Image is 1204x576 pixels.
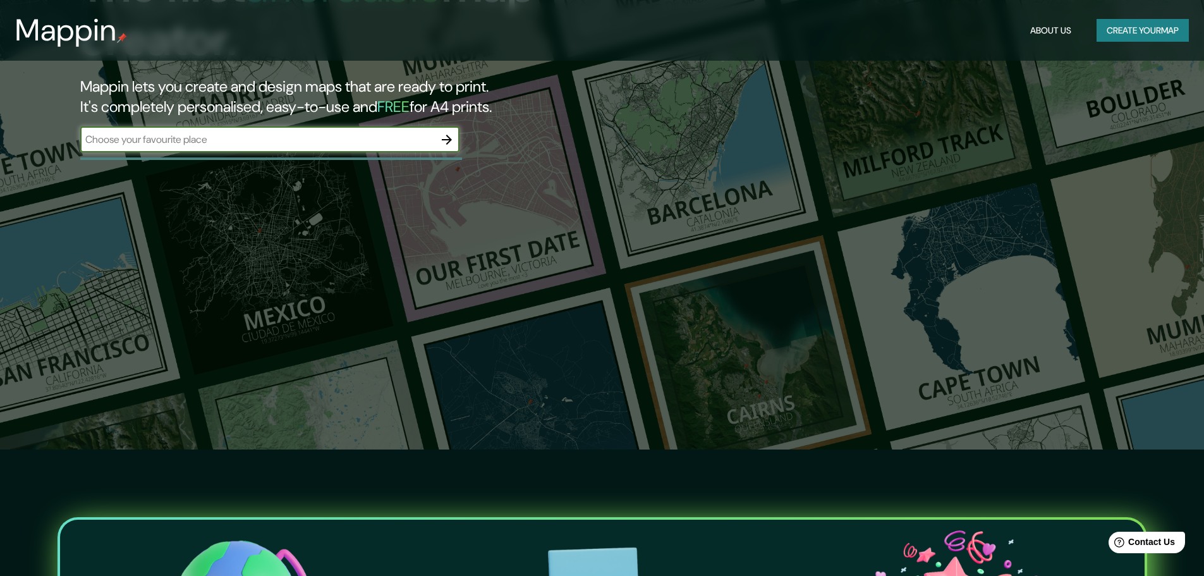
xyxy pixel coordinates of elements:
button: About Us [1025,19,1076,42]
input: Choose your favourite place [80,132,434,147]
img: mappin-pin [117,33,127,43]
h3: Mappin [15,13,117,48]
h5: FREE [377,97,410,116]
button: Create yourmap [1097,19,1189,42]
iframe: Help widget launcher [1092,527,1190,562]
h2: Mappin lets you create and design maps that are ready to print. It's completely personalised, eas... [80,77,683,117]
